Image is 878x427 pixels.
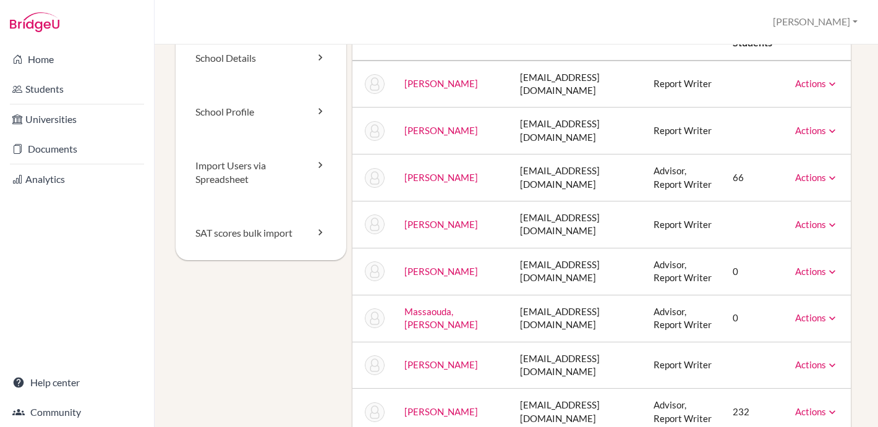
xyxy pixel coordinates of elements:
td: [EMAIL_ADDRESS][DOMAIN_NAME] [510,108,644,154]
a: Students [2,77,151,101]
a: SAT scores bulk import [176,206,346,260]
a: Community [2,400,151,425]
td: 66 [723,154,785,201]
a: School Profile [176,85,346,139]
td: Advisor, Report Writer [644,154,723,201]
td: [EMAIL_ADDRESS][DOMAIN_NAME] [510,61,644,108]
a: [PERSON_NAME] [404,406,478,417]
a: [PERSON_NAME] [404,125,478,136]
img: Pascale Thomas [365,402,385,422]
td: [EMAIL_ADDRESS][DOMAIN_NAME] [510,295,644,342]
td: Report Writer [644,108,723,154]
td: Report Writer [644,61,723,108]
a: [PERSON_NAME] [404,359,478,370]
img: Fatima Djelidi-Lakhdar [365,214,385,234]
a: [PERSON_NAME] [404,78,478,89]
img: Eric Spreng [365,355,385,375]
a: Actions [795,406,838,417]
a: Massaouda, [PERSON_NAME] [404,306,478,330]
a: Actions [795,219,838,230]
td: [EMAIL_ADDRESS][DOMAIN_NAME] [510,154,644,201]
img: Joseph Bedetti [365,121,385,141]
img: Nejla Ben Massaouda [365,308,385,328]
a: Actions [795,312,838,323]
a: Actions [795,266,838,277]
a: School Details [176,32,346,85]
td: Advisor, Report Writer [644,248,723,295]
td: Report Writer [644,342,723,389]
td: 0 [723,248,785,295]
img: Bridget Coughlin [365,168,385,188]
a: Help center [2,370,151,395]
button: [PERSON_NAME] [767,11,863,33]
a: Actions [795,172,838,183]
a: [PERSON_NAME] [404,219,478,230]
img: Bridge-U [10,12,59,32]
a: [PERSON_NAME] [404,172,478,183]
td: [EMAIL_ADDRESS][DOMAIN_NAME] [510,248,644,295]
a: Universities [2,107,151,132]
a: [PERSON_NAME] [404,266,478,277]
td: [EMAIL_ADDRESS][DOMAIN_NAME] [510,201,644,248]
td: [EMAIL_ADDRESS][DOMAIN_NAME] [510,342,644,389]
img: Cory Haugen [365,261,385,281]
a: Actions [795,125,838,136]
a: Documents [2,137,151,161]
td: Advisor, Report Writer [644,295,723,342]
a: Analytics [2,167,151,192]
a: Actions [795,359,838,370]
td: 0 [723,295,785,342]
a: Home [2,47,151,72]
td: Report Writer [644,201,723,248]
a: Actions [795,78,838,89]
a: Import Users via Spreadsheet [176,139,346,207]
img: Fatima Baroudi [365,74,385,94]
